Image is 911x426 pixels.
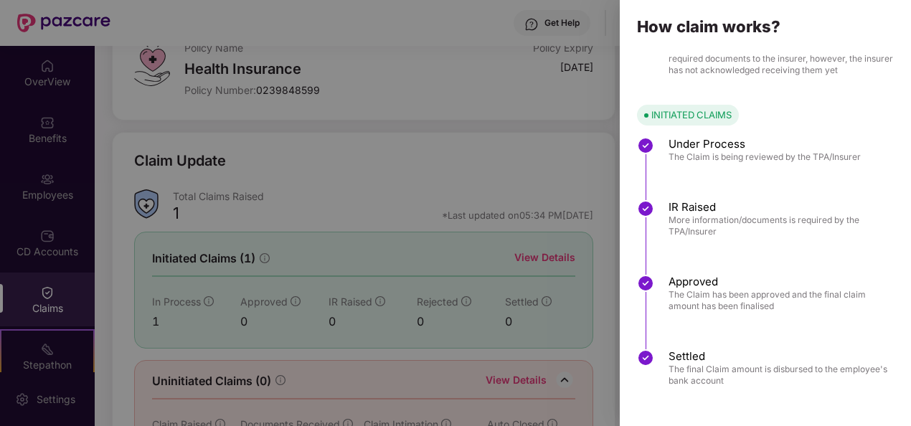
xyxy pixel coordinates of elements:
img: svg+xml;base64,PHN2ZyBpZD0iU3RlcC1Eb25lLTMyeDMyIiB4bWxucz0iaHR0cDovL3d3dy53My5vcmcvMjAwMC9zdmciIH... [637,275,654,292]
span: IR Raised [669,200,897,214]
span: Under Process [669,137,861,151]
span: The Claim is being reviewed by the TPA/Insurer [669,151,861,163]
div: INITIATED CLAIMS [651,108,732,122]
span: The final Claim amount is disbursed to the employee's bank account [669,364,897,387]
img: svg+xml;base64,PHN2ZyBpZD0iU3RlcC1Eb25lLTMyeDMyIiB4bWxucz0iaHR0cDovL3d3dy53My5vcmcvMjAwMC9zdmciIH... [637,137,654,154]
span: Approved [669,275,897,289]
span: Settled [669,349,897,364]
span: The employee has been requested to forward the required documents to the insurer, however, the in... [669,42,897,76]
img: svg+xml;base64,PHN2ZyBpZD0iU3RlcC1Eb25lLTMyeDMyIiB4bWxucz0iaHR0cDovL3d3dy53My5vcmcvMjAwMC9zdmciIH... [637,200,654,217]
span: The Claim has been approved and the final claim amount has been finalised [669,289,897,312]
img: svg+xml;base64,PHN2ZyBpZD0iU3RlcC1Eb25lLTMyeDMyIiB4bWxucz0iaHR0cDovL3d3dy53My5vcmcvMjAwMC9zdmciIH... [637,349,654,366]
div: How claim works? [637,19,894,34]
span: More information/documents is required by the TPA/Insurer [669,214,897,237]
